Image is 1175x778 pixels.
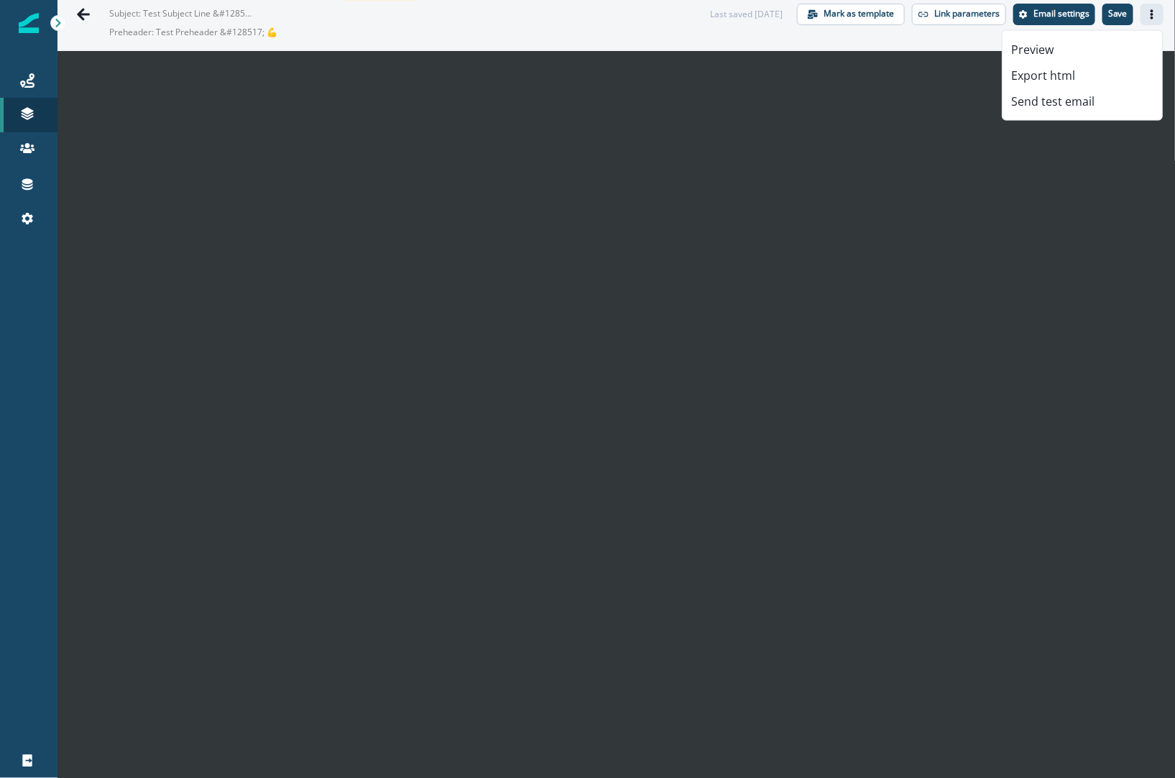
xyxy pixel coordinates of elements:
p: Mark as template [824,9,894,19]
button: Link parameters [912,4,1006,25]
button: Send test email [1003,88,1162,114]
p: Subject: Test Subject Line &#128517; 💪 [109,1,253,20]
div: Last saved [DATE] [710,8,783,21]
p: Link parameters [934,9,1000,19]
p: Save [1108,9,1128,19]
button: Mark as template [797,4,905,25]
button: Preview [1003,37,1162,63]
button: Save [1102,4,1133,25]
img: Inflection [19,13,39,33]
button: Export html [1003,63,1162,88]
button: Settings [1013,4,1095,25]
p: Email settings [1033,9,1089,19]
p: Preheader: Test Preheader &#128517; 💪 [109,20,469,45]
button: Actions [1141,4,1164,25]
